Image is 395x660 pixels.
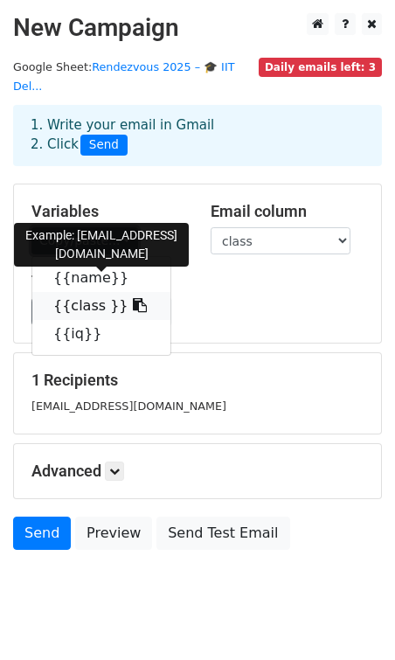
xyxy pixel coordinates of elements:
small: Google Sheet: [13,60,234,94]
h5: Advanced [31,462,364,481]
a: {{name}} [32,264,170,292]
a: Preview [75,517,152,550]
a: Send Test Email [156,517,289,550]
a: Rendezvous 2025 – 🎓 IIT Del... [13,60,234,94]
a: {{class }} [32,292,170,320]
h5: Variables [31,202,184,221]
h2: New Campaign [13,13,382,43]
h5: 1 Recipients [31,371,364,390]
a: Daily emails left: 3 [259,60,382,73]
a: {{iq}} [32,320,170,348]
div: 1. Write your email in Gmail 2. Click [17,115,378,156]
h5: Email column [211,202,364,221]
span: Daily emails left: 3 [259,58,382,77]
div: Example: [EMAIL_ADDRESS][DOMAIN_NAME] [14,223,189,267]
a: Send [13,517,71,550]
small: [EMAIL_ADDRESS][DOMAIN_NAME] [31,399,226,413]
span: Send [80,135,128,156]
iframe: Chat Widget [308,576,395,660]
